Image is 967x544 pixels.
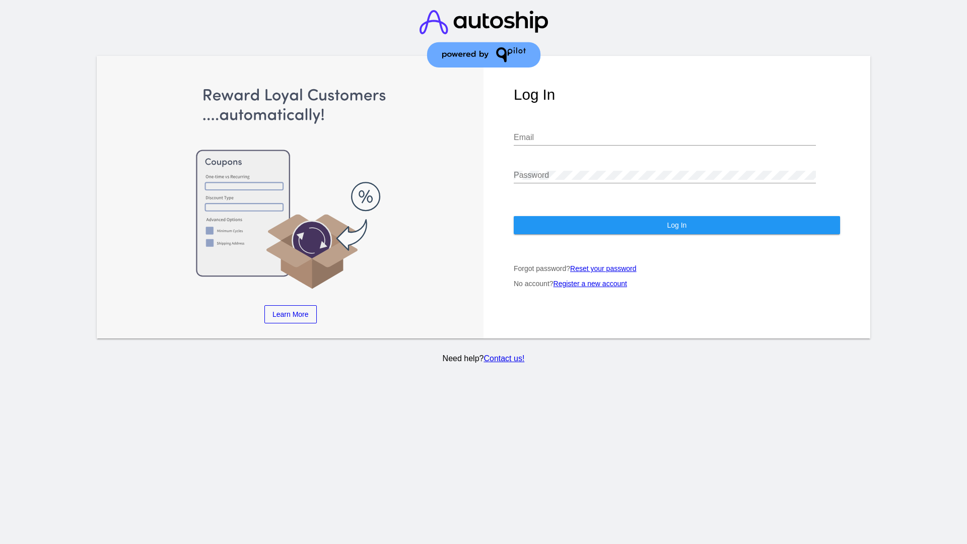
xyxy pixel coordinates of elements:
[127,86,454,290] img: Apply Coupons Automatically to Scheduled Orders with QPilot
[514,216,840,234] button: Log In
[272,310,309,318] span: Learn More
[95,354,872,363] p: Need help?
[483,354,524,363] a: Contact us!
[514,280,840,288] p: No account?
[514,86,840,103] h1: Log In
[667,221,686,229] span: Log In
[264,305,317,323] a: Learn More
[514,133,816,142] input: Email
[514,264,840,273] p: Forgot password?
[554,280,627,288] a: Register a new account
[570,264,637,273] a: Reset your password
